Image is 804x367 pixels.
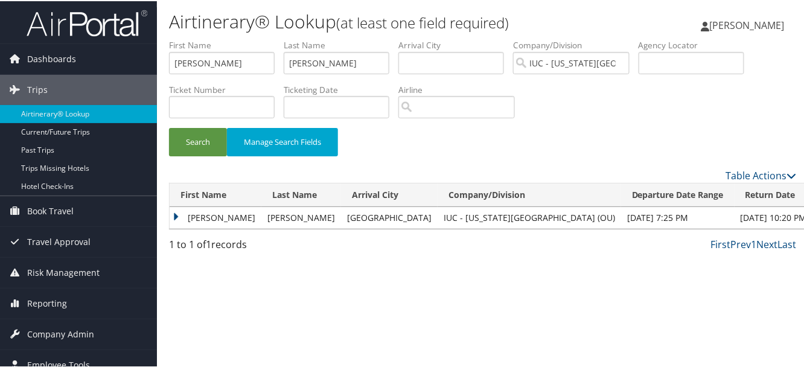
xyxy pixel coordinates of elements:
label: Airline [398,83,524,95]
a: Prev [731,237,751,250]
td: [GEOGRAPHIC_DATA] [341,206,438,228]
label: Ticketing Date [284,83,398,95]
th: Arrival City: activate to sort column ascending [341,182,438,206]
th: Company/Division [438,182,621,206]
th: First Name: activate to sort column ascending [170,182,261,206]
span: Travel Approval [27,226,91,256]
td: [PERSON_NAME] [170,206,261,228]
th: Departure Date Range: activate to sort column ascending [621,182,735,206]
th: Last Name: activate to sort column ascending [261,182,341,206]
label: Ticket Number [169,83,284,95]
a: Next [757,237,778,250]
button: Search [169,127,227,155]
span: Trips [27,74,48,104]
td: [DATE] 7:25 PM [621,206,735,228]
a: Table Actions [726,168,797,181]
span: Book Travel [27,195,74,225]
a: First [711,237,731,250]
div: 1 to 1 of records [169,236,313,257]
span: 1 [206,237,211,250]
span: Reporting [27,287,67,318]
button: Manage Search Fields [227,127,338,155]
span: Dashboards [27,43,76,73]
label: Agency Locator [639,38,753,50]
small: (at least one field required) [336,11,509,31]
label: Arrival City [398,38,513,50]
img: airportal-logo.png [27,8,147,36]
label: Last Name [284,38,398,50]
label: First Name [169,38,284,50]
a: 1 [751,237,757,250]
span: [PERSON_NAME] [710,18,785,31]
span: Company Admin [27,318,94,348]
td: IUC - [US_STATE][GEOGRAPHIC_DATA] (OU) [438,206,621,228]
label: Company/Division [513,38,639,50]
a: [PERSON_NAME] [701,6,797,42]
a: Last [778,237,797,250]
span: Risk Management [27,257,100,287]
td: [PERSON_NAME] [261,206,341,228]
h1: Airtinerary® Lookup [169,8,587,33]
